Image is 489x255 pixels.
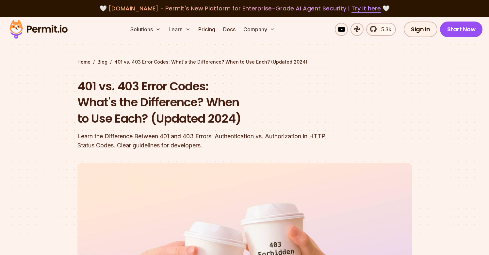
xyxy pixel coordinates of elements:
[77,59,412,65] div: / /
[108,4,381,12] span: [DOMAIN_NAME] - Permit's New Platform for Enterprise-Grade AI Agent Security |
[16,4,473,13] div: 🤍 🤍
[366,23,396,36] a: 5.3k
[241,23,278,36] button: Company
[97,59,107,65] a: Blog
[351,4,381,13] a: Try it here
[7,18,71,40] img: Permit logo
[196,23,218,36] a: Pricing
[377,25,391,33] span: 5.3k
[77,59,90,65] a: Home
[220,23,238,36] a: Docs
[77,132,328,150] div: Learn the Difference Between 401 and 403 Errors: Authentication vs. Authorization in HTTP Status ...
[440,22,483,37] a: Start Now
[404,22,437,37] a: Sign In
[166,23,193,36] button: Learn
[128,23,163,36] button: Solutions
[77,78,328,127] h1: 401 vs. 403 Error Codes: What's the Difference? When to Use Each? (Updated 2024)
